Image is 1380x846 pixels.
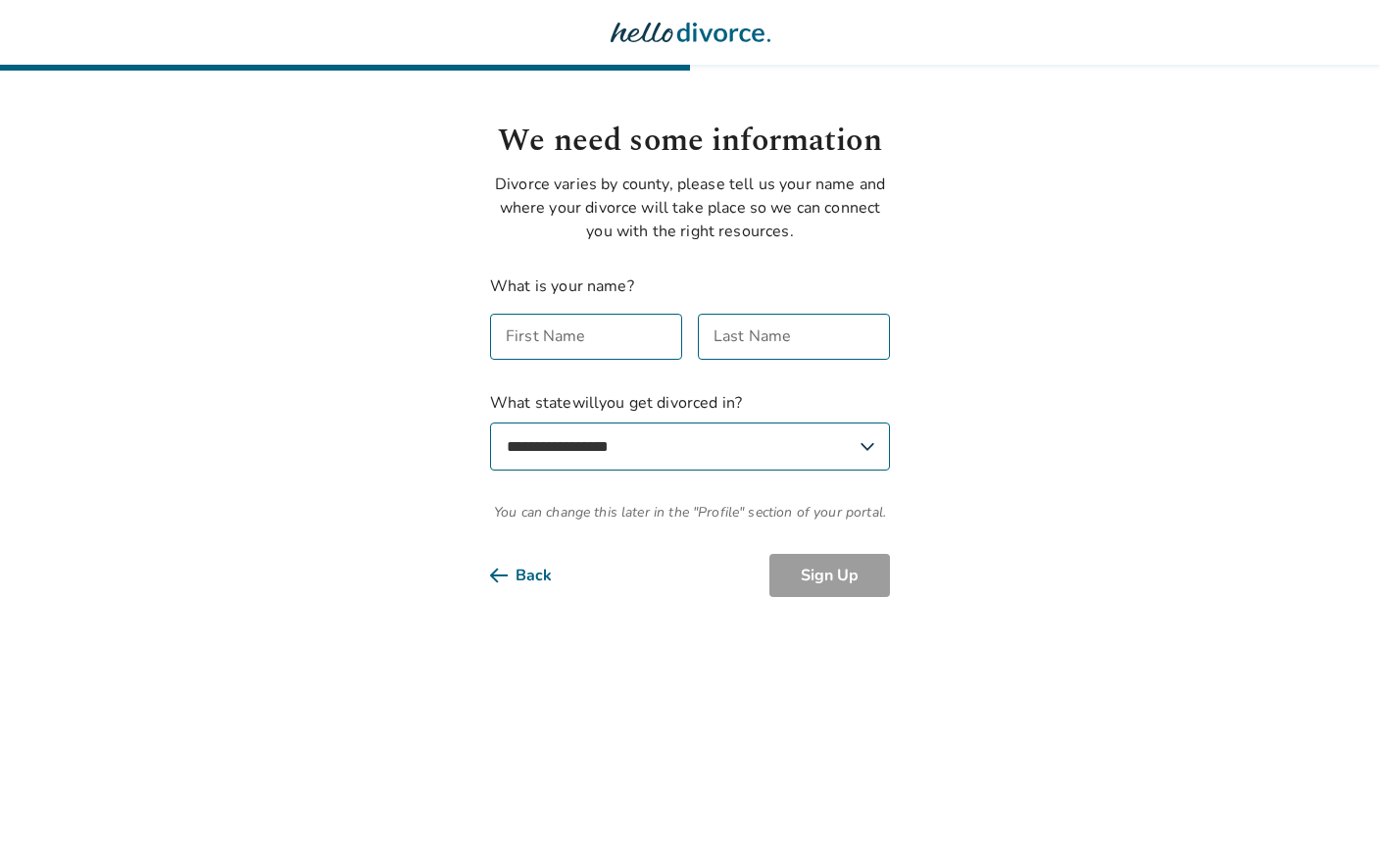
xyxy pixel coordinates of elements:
[490,391,890,471] label: What state will you get divorced in?
[490,275,634,297] label: What is your name?
[769,554,890,597] button: Sign Up
[490,554,583,597] button: Back
[490,502,890,523] span: You can change this later in the "Profile" section of your portal.
[1282,752,1380,846] iframe: Chat Widget
[490,173,890,243] p: Divorce varies by county, please tell us your name and where your divorce will take place so we c...
[490,423,890,471] select: What statewillyou get divorced in?
[490,118,890,165] h1: We need some information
